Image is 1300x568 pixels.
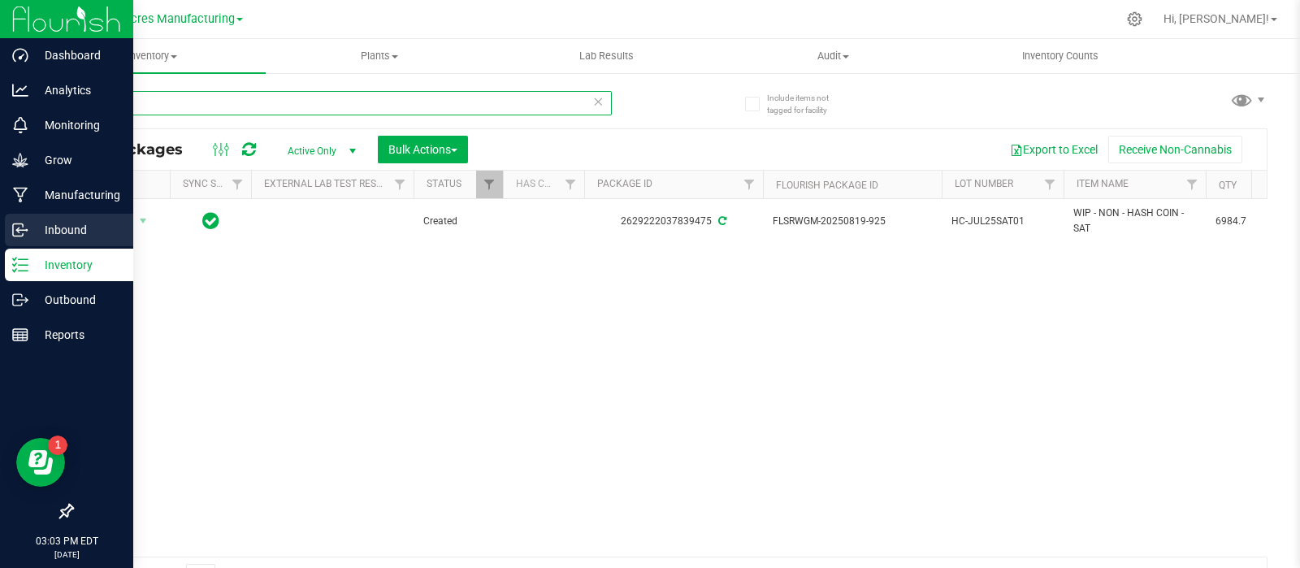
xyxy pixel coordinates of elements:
[28,290,126,310] p: Outbound
[183,178,245,189] a: Sync Status
[71,91,612,115] input: Search Package ID, Item Name, SKU, Lot or Part Number...
[266,39,492,73] a: Plants
[955,178,1013,189] a: Lot Number
[388,143,457,156] span: Bulk Actions
[28,46,126,65] p: Dashboard
[39,49,266,63] span: Inventory
[28,115,126,135] p: Monitoring
[947,39,1173,73] a: Inventory Counts
[557,49,656,63] span: Lab Results
[773,214,932,229] span: FLSRWGM-20250819-925
[557,171,584,198] a: Filter
[264,178,392,189] a: External Lab Test Result
[423,214,493,229] span: Created
[12,327,28,343] inline-svg: Reports
[266,49,492,63] span: Plants
[493,39,720,73] a: Lab Results
[28,325,126,345] p: Reports
[1037,171,1064,198] a: Filter
[12,82,28,98] inline-svg: Analytics
[224,171,251,198] a: Filter
[12,117,28,133] inline-svg: Monitoring
[592,91,604,112] span: Clear
[1000,49,1120,63] span: Inventory Counts
[48,436,67,455] iframe: Resource center unread badge
[776,180,878,191] a: Flourish Package ID
[721,49,946,63] span: Audit
[12,292,28,308] inline-svg: Outbound
[716,215,726,227] span: Sync from Compliance System
[12,47,28,63] inline-svg: Dashboard
[12,187,28,203] inline-svg: Manufacturing
[1179,171,1206,198] a: Filter
[951,214,1054,229] span: HC-JUL25SAT01
[28,80,126,100] p: Analytics
[12,222,28,238] inline-svg: Inbound
[1163,12,1269,25] span: Hi, [PERSON_NAME]!
[736,171,763,198] a: Filter
[28,220,126,240] p: Inbound
[7,534,126,548] p: 03:03 PM EDT
[7,548,126,561] p: [DATE]
[12,257,28,273] inline-svg: Inventory
[12,152,28,168] inline-svg: Grow
[476,171,503,198] a: Filter
[1077,178,1129,189] a: Item Name
[39,39,266,73] a: Inventory
[767,92,848,116] span: Include items not tagged for facility
[202,210,219,232] span: In Sync
[28,185,126,205] p: Manufacturing
[427,178,461,189] a: Status
[1215,214,1277,229] span: 6984.7
[133,210,154,232] span: select
[597,178,652,189] a: Package ID
[1124,11,1145,27] div: Manage settings
[28,255,126,275] p: Inventory
[582,214,765,229] div: 2629222037839475
[1108,136,1242,163] button: Receive Non-Cannabis
[503,171,584,199] th: Has COA
[28,150,126,170] p: Grow
[999,136,1108,163] button: Export to Excel
[84,141,199,158] span: All Packages
[1073,206,1196,236] span: WIP - NON - HASH COIN - SAT
[1219,180,1237,191] a: Qty
[89,12,235,26] span: Green Acres Manufacturing
[378,136,468,163] button: Bulk Actions
[387,171,414,198] a: Filter
[720,39,947,73] a: Audit
[16,438,65,487] iframe: Resource center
